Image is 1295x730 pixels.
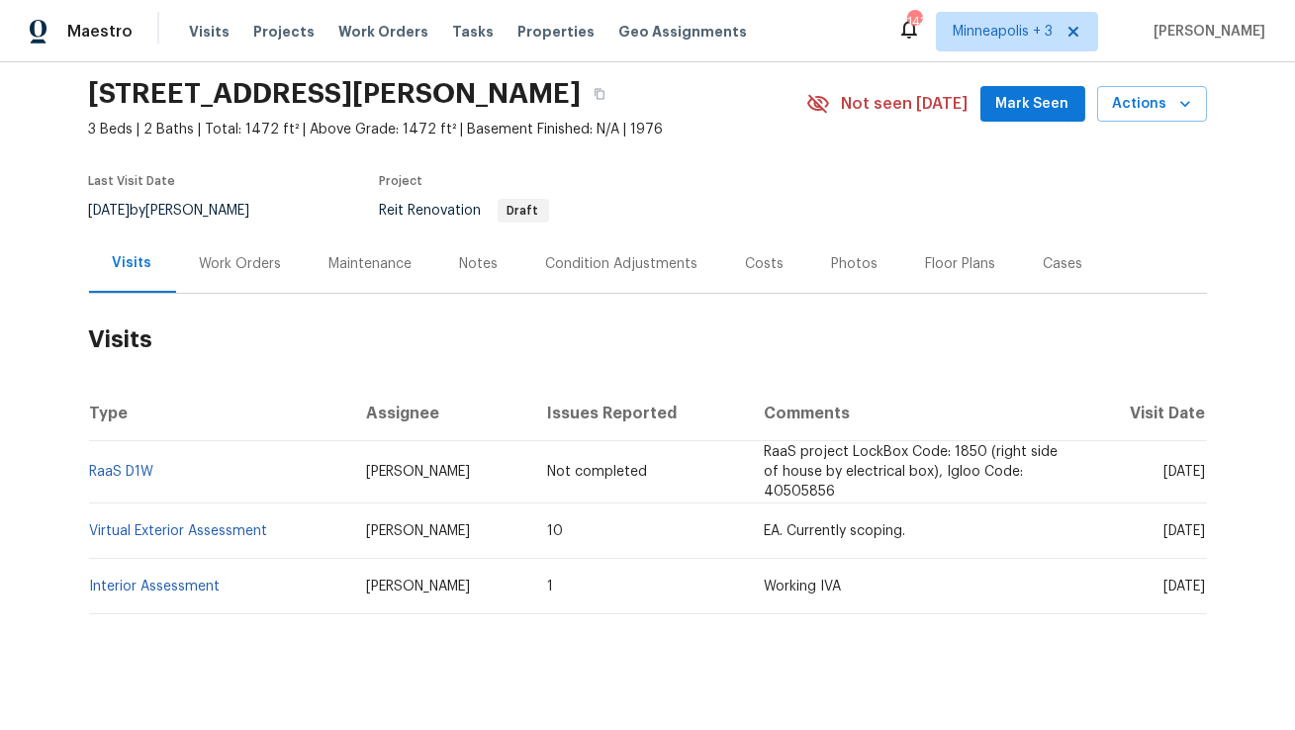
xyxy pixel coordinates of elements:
h2: [STREET_ADDRESS][PERSON_NAME] [89,84,582,104]
span: Properties [517,22,595,42]
span: Work Orders [338,22,428,42]
h2: Visits [89,294,1207,386]
a: Interior Assessment [90,580,221,593]
span: [PERSON_NAME] [366,465,470,479]
span: EA. Currently scoping. [764,524,905,538]
th: Type [89,386,350,441]
th: Assignee [350,386,532,441]
div: Cases [1044,254,1083,274]
span: [PERSON_NAME] [366,524,470,538]
span: Reit Renovation [380,204,549,218]
span: 3 Beds | 2 Baths | Total: 1472 ft² | Above Grade: 1472 ft² | Basement Finished: N/A | 1976 [89,120,806,139]
span: [DATE] [1164,524,1206,538]
span: Actions [1113,92,1191,117]
span: RaaS project LockBox Code: 1850 (right side of house by electrical box), Igloo Code: 40505856 [764,445,1058,499]
span: [DATE] [1164,580,1206,593]
span: 10 [547,524,563,538]
span: [DATE] [1164,465,1206,479]
span: Not seen [DATE] [842,94,969,114]
span: Project [380,175,423,187]
div: Maintenance [329,254,413,274]
span: [PERSON_NAME] [366,580,470,593]
button: Actions [1097,86,1207,123]
div: Photos [832,254,879,274]
div: by [PERSON_NAME] [89,199,274,223]
button: Copy Address [582,76,617,112]
th: Issues Reported [531,386,748,441]
span: Working IVA [764,580,841,593]
th: Visit Date [1083,386,1207,441]
div: Costs [746,254,785,274]
span: Last Visit Date [89,175,176,187]
span: Not completed [547,465,647,479]
div: 143 [907,12,921,32]
span: Mark Seen [996,92,1069,117]
span: Minneapolis + 3 [953,22,1053,42]
span: [DATE] [89,204,131,218]
a: RaaS D1W [90,465,154,479]
div: Work Orders [200,254,282,274]
span: Tasks [452,25,494,39]
span: Visits [189,22,230,42]
span: Geo Assignments [618,22,747,42]
span: [PERSON_NAME] [1146,22,1265,42]
span: Maestro [67,22,133,42]
span: Draft [500,205,547,217]
button: Mark Seen [980,86,1085,123]
th: Comments [748,386,1083,441]
div: Visits [113,253,152,273]
div: Notes [460,254,499,274]
span: 1 [547,580,553,593]
div: Condition Adjustments [546,254,698,274]
span: Projects [253,22,315,42]
div: Floor Plans [926,254,996,274]
a: Virtual Exterior Assessment [90,524,268,538]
